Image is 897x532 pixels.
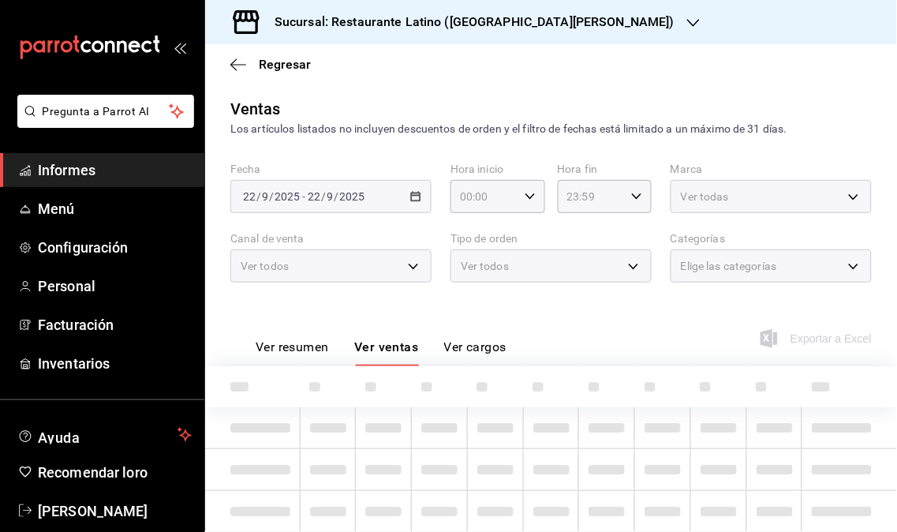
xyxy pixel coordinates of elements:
[450,234,652,245] label: Tipo de orden
[681,189,729,204] span: Ver todas
[681,258,777,274] span: Elige las categorías
[262,13,675,32] h3: Sucursal: Restaurante Latino ([GEOGRAPHIC_DATA][PERSON_NAME])
[230,234,432,245] label: Canal de venta
[302,190,305,203] span: -
[259,57,311,72] span: Regresar
[38,162,95,178] font: Informes
[274,190,301,203] input: ----
[38,503,148,519] font: [PERSON_NAME]
[38,317,114,333] font: Facturación
[230,164,432,175] label: Fecha
[174,41,186,54] button: abrir_cajón_menú
[256,190,261,203] span: /
[558,164,652,175] label: Hora fin
[230,57,311,72] button: Regresar
[461,258,509,274] span: Ver todos
[256,339,329,366] button: Ver resumen
[241,258,289,274] span: Ver todos
[43,105,150,118] font: Pregunta a Parrot AI
[242,190,256,203] input: --
[671,164,872,175] label: Marca
[38,429,80,446] font: Ayuda
[671,234,872,245] label: Categorías
[11,114,194,131] a: Pregunta a Parrot AI
[256,339,506,366] div: navigation tabs
[321,190,326,203] span: /
[230,97,281,121] div: Ventas
[38,464,148,481] font: Recomendar loro
[38,239,129,256] font: Configuración
[38,355,110,372] font: Inventarios
[444,339,507,366] button: Ver cargos
[307,190,321,203] input: --
[17,95,194,128] button: Pregunta a Parrot AI
[339,190,366,203] input: ----
[327,190,335,203] input: --
[335,190,339,203] span: /
[354,339,419,366] button: Ver ventas
[38,278,95,294] font: Personal
[230,121,872,137] div: Los artículos listados no incluyen descuentos de orden y el filtro de fechas está limitado a un m...
[261,190,269,203] input: --
[269,190,274,203] span: /
[450,164,545,175] label: Hora inicio
[38,200,75,217] font: Menú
